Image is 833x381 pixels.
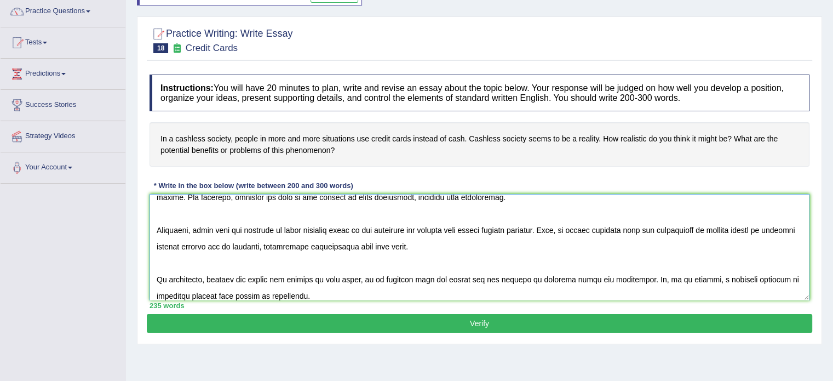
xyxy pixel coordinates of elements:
small: Credit Cards [186,43,238,53]
small: Exam occurring question [171,43,182,54]
h2: Practice Writing: Write Essay [150,26,292,53]
a: Tests [1,27,125,55]
h4: In a cashless society, people in more and more situations use credit cards instead of cash. Cashl... [150,122,809,167]
button: Verify [147,314,812,333]
a: Strategy Videos [1,121,125,149]
span: 18 [153,43,168,53]
div: 235 words [150,300,809,311]
a: Predictions [1,59,125,86]
h4: You will have 20 minutes to plan, write and revise an essay about the topic below. Your response ... [150,75,809,111]
b: Instructions: [160,83,214,93]
div: * Write in the box below (write between 200 and 300 words) [150,180,357,191]
a: Your Account [1,152,125,180]
a: Success Stories [1,90,125,117]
